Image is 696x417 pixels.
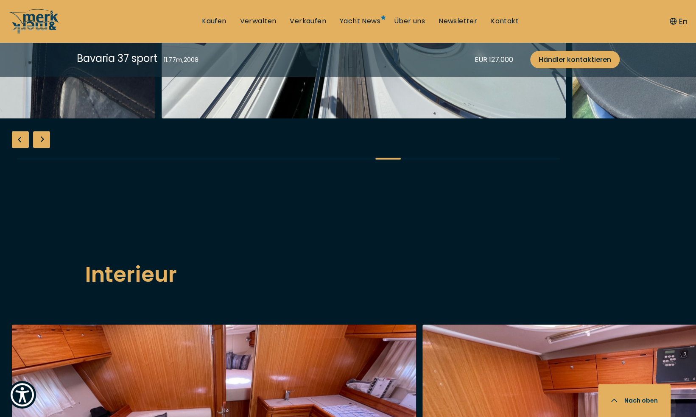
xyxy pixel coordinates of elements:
[8,381,36,409] button: Show Accessibility Preferences
[439,17,477,26] a: Newsletter
[85,258,611,290] h2: Interieur
[475,54,513,65] div: EUR 127.000
[394,17,425,26] a: Über uns
[670,16,688,27] button: En
[491,17,519,26] a: Kontakt
[164,56,198,64] div: 11.77 m , 2008
[530,51,620,68] a: Händler kontaktieren
[598,384,671,417] button: Nach oben
[240,17,277,26] a: Verwalten
[340,17,380,26] a: Yacht News
[77,51,157,66] div: Bavaria 37 sport
[12,131,29,148] div: Previous slide
[290,17,326,26] a: Verkaufen
[202,17,226,26] a: Kaufen
[539,54,611,65] span: Händler kontaktieren
[33,131,50,148] div: Next slide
